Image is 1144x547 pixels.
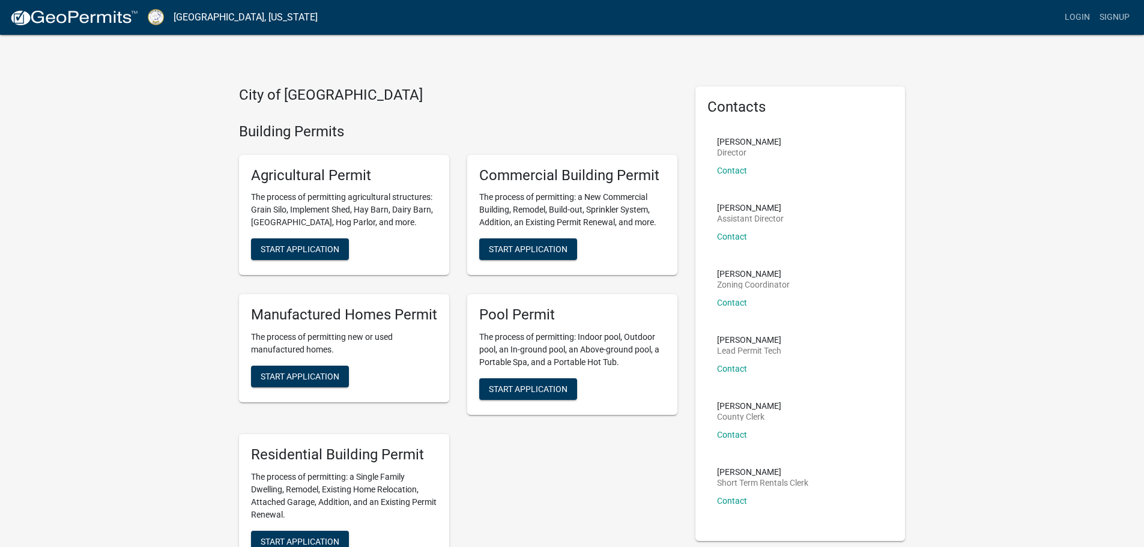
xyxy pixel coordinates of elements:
[261,536,339,546] span: Start Application
[1060,6,1095,29] a: Login
[717,204,784,212] p: [PERSON_NAME]
[717,402,781,410] p: [PERSON_NAME]
[479,167,665,184] h5: Commercial Building Permit
[251,306,437,324] h5: Manufactured Homes Permit
[251,167,437,184] h5: Agricultural Permit
[717,430,747,440] a: Contact
[261,372,339,381] span: Start Application
[251,331,437,356] p: The process of permitting new or used manufactured homes.
[717,468,808,476] p: [PERSON_NAME]
[261,244,339,254] span: Start Application
[479,378,577,400] button: Start Application
[148,9,164,25] img: Putnam County, Georgia
[717,214,784,223] p: Assistant Director
[717,479,808,487] p: Short Term Rentals Clerk
[717,138,781,146] p: [PERSON_NAME]
[717,280,790,289] p: Zoning Coordinator
[717,346,781,355] p: Lead Permit Tech
[251,191,437,229] p: The process of permitting agricultural structures: Grain Silo, Implement Shed, Hay Barn, Dairy Ba...
[717,270,790,278] p: [PERSON_NAME]
[717,496,747,506] a: Contact
[251,238,349,260] button: Start Application
[717,298,747,307] a: Contact
[1095,6,1134,29] a: Signup
[251,366,349,387] button: Start Application
[717,336,781,344] p: [PERSON_NAME]
[717,364,747,373] a: Contact
[717,148,781,157] p: Director
[239,86,677,104] h4: City of [GEOGRAPHIC_DATA]
[479,306,665,324] h5: Pool Permit
[717,166,747,175] a: Contact
[479,238,577,260] button: Start Application
[251,446,437,464] h5: Residential Building Permit
[707,98,894,116] h5: Contacts
[251,471,437,521] p: The process of permitting: a Single Family Dwelling, Remodel, Existing Home Relocation, Attached ...
[489,244,567,254] span: Start Application
[717,232,747,241] a: Contact
[479,331,665,369] p: The process of permitting: Indoor pool, Outdoor pool, an In-ground pool, an Above-ground pool, a ...
[239,123,677,141] h4: Building Permits
[174,7,318,28] a: [GEOGRAPHIC_DATA], [US_STATE]
[479,191,665,229] p: The process of permitting: a New Commercial Building, Remodel, Build-out, Sprinkler System, Addit...
[489,384,567,394] span: Start Application
[717,413,781,421] p: County Clerk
